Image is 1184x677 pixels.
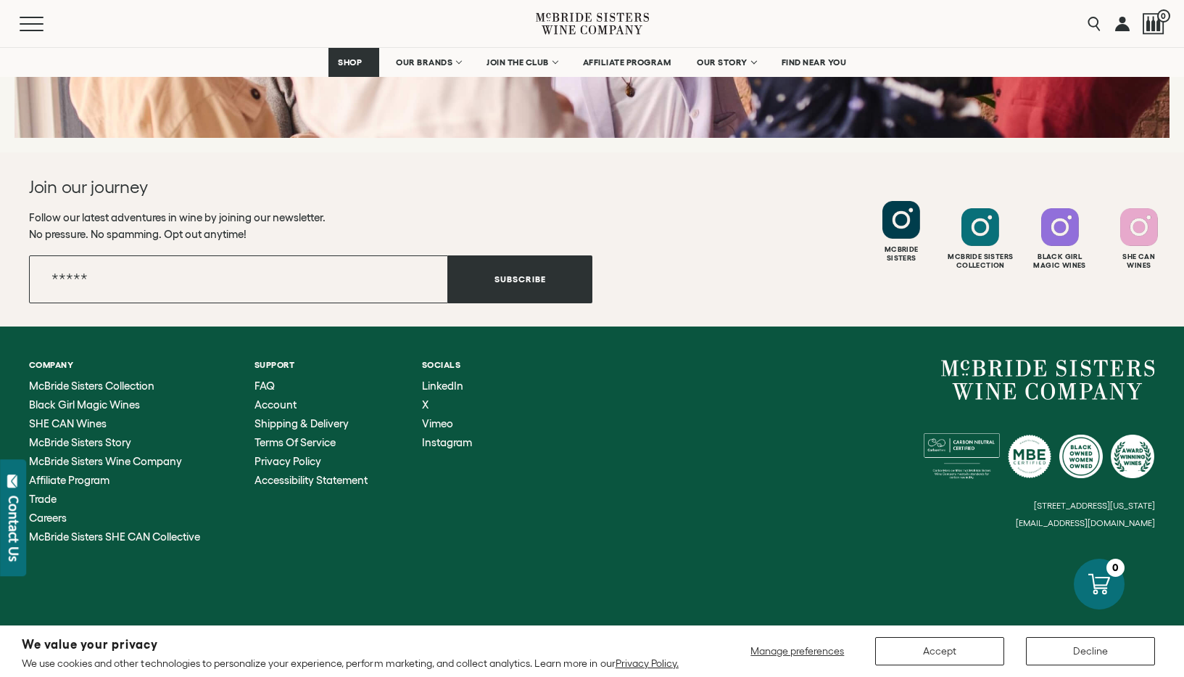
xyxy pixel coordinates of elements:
[29,455,182,467] span: McBride Sisters Wine Company
[422,418,472,430] a: Vimeo
[396,57,452,67] span: OUR BRANDS
[20,17,72,31] button: Mobile Menu Trigger
[29,399,200,411] a: Black Girl Magic Wines
[254,437,368,448] a: Terms of Service
[422,417,453,430] span: Vimeo
[29,512,67,524] span: Careers
[29,176,536,199] h2: Join our journey
[1016,518,1155,528] small: [EMAIL_ADDRESS][DOMAIN_NAME]
[1022,253,1098,270] div: Black Girl Magic Wines
[422,436,472,448] span: Instagram
[29,531,200,543] a: McBride Sisters SHE CAN Collective
[422,379,463,392] span: LinkedIn
[254,436,336,448] span: Terms of Service
[782,57,847,67] span: FIND NEAR YOU
[772,48,856,77] a: FIND NEAR YOU
[29,436,131,448] span: McBride Sisters Story
[29,418,200,430] a: SHE CAN Wines
[29,398,140,411] span: Black Girl Magic Wines
[422,398,429,411] span: X
[697,57,748,67] span: OUR STORY
[1101,208,1177,270] a: Follow SHE CAN Wines on Instagram She CanWines
[254,379,275,392] span: FAQ
[29,417,107,430] span: SHE CAN Wines
[254,475,368,486] a: Accessibility Statement
[1101,253,1177,270] div: She Can Wines
[29,379,154,392] span: McBride Sisters Collection
[29,209,592,242] p: Follow our latest adventures in wine by joining our newsletter. No pressure. No spamming. Opt out...
[254,455,321,467] span: Privacy Policy
[1026,637,1155,665] button: Decline
[1106,559,1125,577] div: 0
[328,48,379,77] a: SHOP
[254,418,368,430] a: Shipping & Delivery
[338,57,363,67] span: SHOP
[583,57,671,67] span: AFFILIATE PROGRAM
[29,255,448,303] input: Email
[943,208,1018,270] a: Follow McBride Sisters Collection on Instagram Mcbride SistersCollection
[1157,9,1170,22] span: 0
[1034,501,1155,510] small: [STREET_ADDRESS][US_STATE]
[254,417,349,430] span: Shipping & Delivery
[29,380,200,392] a: McBride Sisters Collection
[616,657,679,669] a: Privacy Policy.
[29,493,200,505] a: Trade
[29,437,200,448] a: McBride Sisters Story
[750,645,844,657] span: Manage preferences
[254,398,297,411] span: Account
[422,437,472,448] a: Instagram
[422,399,472,411] a: X
[22,639,679,651] h2: We value your privacy
[29,475,200,486] a: Affiliate Program
[254,399,368,411] a: Account
[22,657,679,670] p: We use cookies and other technologies to personalize your experience, perform marketing, and coll...
[422,380,472,392] a: LinkedIn
[29,512,200,524] a: Careers
[29,474,109,486] span: Affiliate Program
[941,360,1155,401] a: McBride Sisters Wine Company
[1022,208,1098,270] a: Follow Black Girl Magic Wines on Instagram Black GirlMagic Wines
[477,48,566,77] a: JOIN THE CLUB
[448,255,592,303] button: Subscribe
[254,456,368,467] a: Privacy Policy
[875,637,1004,665] button: Accept
[29,456,200,467] a: McBride Sisters Wine Company
[742,637,853,665] button: Manage preferences
[254,380,368,392] a: FAQ
[29,493,57,505] span: Trade
[864,245,939,263] div: Mcbride Sisters
[943,253,1018,270] div: Mcbride Sisters Collection
[574,48,681,77] a: AFFILIATE PROGRAM
[29,530,200,543] span: McBride Sisters SHE CAN Collective
[864,208,939,270] a: Follow McBride Sisters on Instagram McbrideSisters
[7,496,21,562] div: Contact Us
[687,48,765,77] a: OUR STORY
[487,57,549,67] span: JOIN THE CLUB
[386,48,470,77] a: OUR BRANDS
